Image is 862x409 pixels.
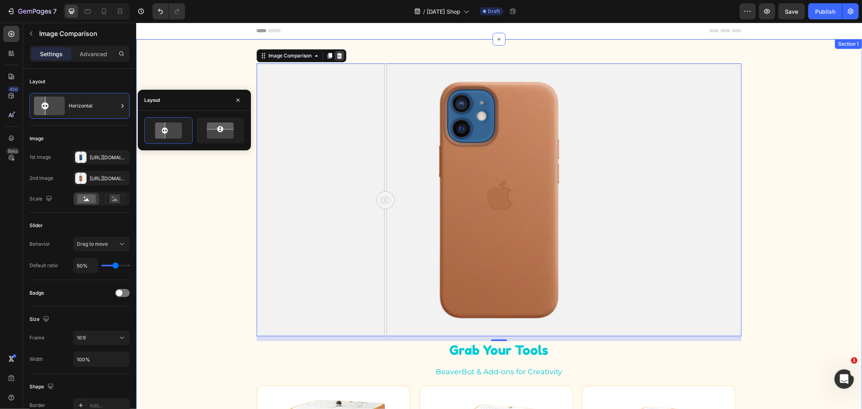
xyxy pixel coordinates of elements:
span: 1 [851,357,858,364]
iframe: Intercom live chat [835,369,854,389]
div: Undo/Redo [152,3,185,19]
span: [DATE] Shop [427,7,460,16]
div: Behavior [30,240,50,248]
div: Slider [30,222,43,229]
div: Width [30,356,43,363]
div: Publish [815,7,835,16]
div: 2nd image [30,175,53,182]
div: Layout [30,78,45,85]
p: Image Comparison [39,29,126,38]
div: Image [30,135,44,142]
button: 16:9 [73,331,130,345]
span: Save [785,8,799,15]
input: Auto [74,258,98,273]
button: 7 [3,3,60,19]
div: Layout [144,97,160,104]
div: [URL][DOMAIN_NAME] [90,175,128,182]
button: Publish [808,3,842,19]
div: [URL][DOMAIN_NAME] [90,154,128,161]
div: Scale [30,194,54,204]
div: Frame [30,334,44,342]
div: Shape [30,382,55,392]
div: Size [30,314,51,325]
iframe: Design area [136,23,862,409]
div: Badge [30,289,44,297]
div: Beta [6,148,19,154]
div: 1st image [30,154,51,161]
button: Drag to move [73,237,130,251]
span: Draft [488,8,500,15]
p: Advanced [80,50,107,58]
div: 450 [8,86,19,93]
div: Border [30,402,45,409]
div: Horizontal [69,97,118,115]
button: Save [778,3,805,19]
input: Auto [74,352,129,367]
p: 7 [53,6,57,16]
div: Default ratio [30,262,58,269]
span: Drag to move [77,241,108,247]
p: Settings [40,50,63,58]
span: / [423,7,425,16]
span: 16:9 [77,335,86,341]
